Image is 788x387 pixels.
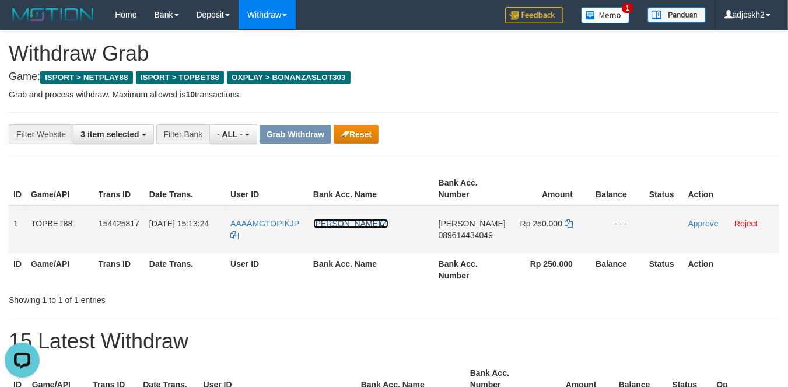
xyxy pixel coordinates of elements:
[510,253,590,286] th: Rp 250.000
[590,205,645,253] td: - - -
[309,253,434,286] th: Bank Acc. Name
[230,219,299,240] a: AAAAMGTOPIKJP
[645,253,684,286] th: Status
[9,253,26,286] th: ID
[645,172,684,205] th: Status
[230,219,299,228] span: AAAAMGTOPIKJP
[9,124,73,144] div: Filter Website
[40,71,133,84] span: ISPORT > NETPLAY88
[622,3,634,13] span: 1
[334,125,379,144] button: Reset
[9,330,779,353] h1: 15 Latest Withdraw
[99,219,139,228] span: 154425817
[434,253,510,286] th: Bank Acc. Number
[9,42,779,65] h1: Withdraw Grab
[226,172,309,205] th: User ID
[9,6,97,23] img: MOTION_logo.png
[520,219,562,228] span: Rp 250.000
[9,71,779,83] h4: Game:
[227,71,351,84] span: OXPLAY > BONANZASLOT303
[439,219,506,228] span: [PERSON_NAME]
[309,172,434,205] th: Bank Acc. Name
[688,219,719,228] a: Approve
[26,253,94,286] th: Game/API
[439,231,493,240] span: Copy 089614434049 to clipboard
[9,290,320,306] div: Showing 1 to 1 of 1 entries
[26,205,94,253] td: TOPBET88
[5,5,40,40] button: Open LiveChat chat widget
[565,219,573,228] a: Copy 250000 to clipboard
[136,71,224,84] span: ISPORT > TOPBET88
[313,219,388,228] a: [PERSON_NAME]
[260,125,331,144] button: Grab Withdraw
[434,172,510,205] th: Bank Acc. Number
[145,172,226,205] th: Date Trans.
[734,219,758,228] a: Reject
[80,130,139,139] span: 3 item selected
[505,7,563,23] img: Feedback.jpg
[73,124,153,144] button: 3 item selected
[590,172,645,205] th: Balance
[510,172,590,205] th: Amount
[647,7,706,23] img: panduan.png
[185,90,195,99] strong: 10
[94,172,145,205] th: Trans ID
[145,253,226,286] th: Date Trans.
[581,7,630,23] img: Button%20Memo.svg
[9,89,779,100] p: Grab and process withdraw. Maximum allowed is transactions.
[226,253,309,286] th: User ID
[94,253,145,286] th: Trans ID
[590,253,645,286] th: Balance
[26,172,94,205] th: Game/API
[684,253,779,286] th: Action
[217,130,243,139] span: - ALL -
[156,124,210,144] div: Filter Bank
[9,205,26,253] td: 1
[9,172,26,205] th: ID
[209,124,257,144] button: - ALL -
[149,219,209,228] span: [DATE] 15:13:24
[684,172,779,205] th: Action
